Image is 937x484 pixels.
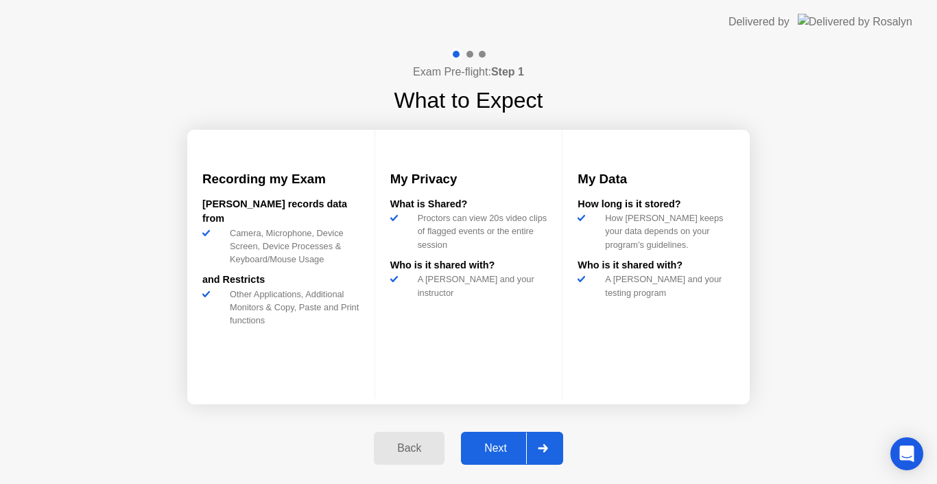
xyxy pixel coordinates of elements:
h3: My Privacy [390,170,547,189]
button: Back [374,432,444,465]
button: Next [461,432,563,465]
div: and Restricts [202,273,359,288]
div: A [PERSON_NAME] and your instructor [412,273,547,299]
div: Back [378,442,440,454]
div: Who is it shared with? [578,258,735,273]
h4: Exam Pre-flight: [413,64,524,80]
h3: My Data [578,170,735,189]
div: Who is it shared with? [390,258,547,273]
div: How [PERSON_NAME] keeps your data depends on your program’s guidelines. [600,211,735,251]
div: [PERSON_NAME] records data from [202,197,359,227]
div: Delivered by [728,14,790,30]
h1: What to Expect [394,84,543,117]
h3: Recording my Exam [202,170,359,189]
div: How long is it stored? [578,197,735,212]
b: Step 1 [491,66,524,78]
div: Open Intercom Messenger [890,437,923,470]
div: Other Applications, Additional Monitors & Copy, Paste and Print functions [224,288,359,327]
div: A [PERSON_NAME] and your testing program [600,273,735,299]
div: Proctors can view 20s video clips of flagged events or the entire session [412,211,547,251]
div: Camera, Microphone, Device Screen, Device Processes & Keyboard/Mouse Usage [224,227,359,266]
img: Delivered by Rosalyn [798,14,912,30]
div: What is Shared? [390,197,547,212]
div: Next [465,442,526,454]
